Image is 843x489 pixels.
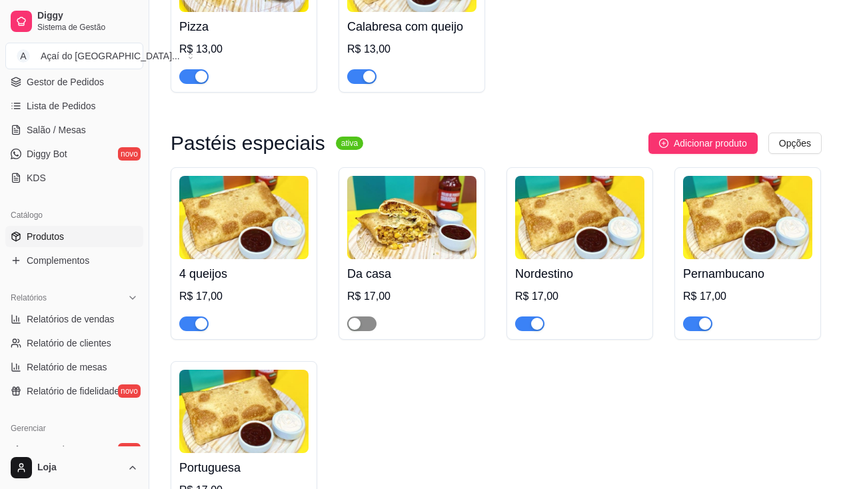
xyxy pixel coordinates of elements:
span: Sistema de Gestão [37,22,138,33]
div: R$ 13,00 [179,41,309,57]
div: R$ 13,00 [347,41,476,57]
span: Complementos [27,254,89,267]
div: Catálogo [5,205,143,226]
div: R$ 17,00 [347,288,476,304]
a: Diggy Botnovo [5,143,143,165]
a: Gestor de Pedidos [5,71,143,93]
a: Lista de Pedidos [5,95,143,117]
span: Gestor de Pedidos [27,75,104,89]
h3: Pastéis especiais [171,135,325,151]
span: Entregadores [27,443,83,456]
span: Relatórios de vendas [27,312,115,326]
a: Relatório de mesas [5,356,143,378]
h4: Nordestino [515,264,644,283]
span: Lista de Pedidos [27,99,96,113]
a: DiggySistema de Gestão [5,5,143,37]
span: Diggy Bot [27,147,67,161]
img: product-image [683,176,812,259]
h4: Pernambucano [683,264,812,283]
span: Salão / Mesas [27,123,86,137]
div: Gerenciar [5,418,143,439]
span: Adicionar produto [674,136,747,151]
div: R$ 17,00 [179,288,309,304]
h4: 4 queijos [179,264,309,283]
a: Produtos [5,226,143,247]
span: KDS [27,171,46,185]
a: Entregadoresnovo [5,439,143,460]
h4: Portuguesa [179,458,309,477]
div: R$ 17,00 [683,288,812,304]
div: Açaí do [GEOGRAPHIC_DATA] ... [41,49,180,63]
button: Adicionar produto [648,133,758,154]
button: Loja [5,452,143,484]
span: Relatório de fidelidade [27,384,119,398]
h4: Da casa [347,264,476,283]
span: Relatórios [11,292,47,303]
span: Opções [779,136,811,151]
span: Produtos [27,230,64,243]
a: Relatórios de vendas [5,308,143,330]
img: product-image [347,176,476,259]
span: plus-circle [659,139,668,148]
span: Loja [37,462,122,474]
h4: Calabresa com queijo [347,17,476,36]
sup: ativa [336,137,363,150]
button: Opções [768,133,822,154]
span: Diggy [37,10,138,22]
span: Relatório de mesas [27,360,107,374]
img: product-image [515,176,644,259]
a: Relatório de fidelidadenovo [5,380,143,402]
div: R$ 17,00 [515,288,644,304]
img: product-image [179,370,309,453]
button: Select a team [5,43,143,69]
h4: Pizza [179,17,309,36]
a: Relatório de clientes [5,332,143,354]
span: A [17,49,30,63]
img: product-image [179,176,309,259]
span: Relatório de clientes [27,336,111,350]
a: KDS [5,167,143,189]
a: Salão / Mesas [5,119,143,141]
a: Complementos [5,250,143,271]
